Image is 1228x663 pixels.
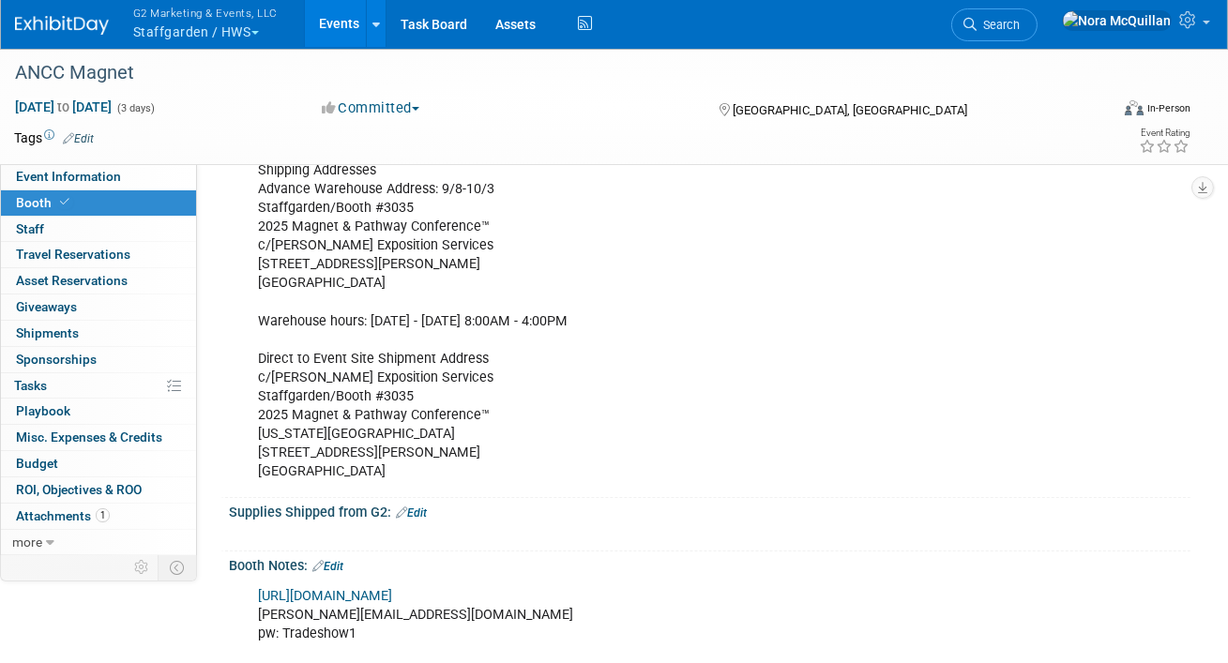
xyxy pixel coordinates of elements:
[12,535,42,550] span: more
[229,551,1190,576] div: Booth Notes:
[1,268,196,294] a: Asset Reservations
[14,378,47,393] span: Tasks
[16,403,70,418] span: Playbook
[16,299,77,314] span: Giveaways
[1146,101,1190,115] div: In-Person
[8,56,1090,90] div: ANCC Magnet
[15,16,109,35] img: ExhibitDay
[1062,10,1172,31] img: Nora McQuillan
[1,373,196,399] a: Tasks
[733,103,967,117] span: [GEOGRAPHIC_DATA], [GEOGRAPHIC_DATA]
[126,555,159,580] td: Personalize Event Tab Strip
[1,164,196,189] a: Event Information
[14,98,113,115] span: [DATE] [DATE]
[229,498,1190,522] div: Supplies Shipped from G2:
[16,273,128,288] span: Asset Reservations
[16,169,121,184] span: Event Information
[16,482,142,497] span: ROI, Objectives & ROO
[977,18,1020,32] span: Search
[16,221,44,236] span: Staff
[63,132,94,145] a: Edit
[1,190,196,216] a: Booth
[1,504,196,529] a: Attachments1
[312,560,343,573] a: Edit
[133,3,278,23] span: G2 Marketing & Events, LLC
[1139,128,1190,138] div: Event Rating
[16,247,130,262] span: Travel Reservations
[1,321,196,346] a: Shipments
[1125,100,1144,115] img: Format-Inperson.png
[1,530,196,555] a: more
[16,352,97,367] span: Sponsorships
[396,506,427,520] a: Edit
[951,8,1038,41] a: Search
[16,456,58,471] span: Budget
[14,128,94,147] td: Tags
[54,99,72,114] span: to
[16,429,162,445] span: Misc. Expenses & Credits
[1,399,196,424] a: Playbook
[1018,98,1190,126] div: Event Format
[1,347,196,372] a: Sponsorships
[245,152,1002,490] div: Shipping Addresses Advance Warehouse Address: 9/8-10/3 Staffgarden/Booth #3035 2025 Magnet & Path...
[16,508,110,523] span: Attachments
[115,102,155,114] span: (3 days)
[16,325,79,340] span: Shipments
[1,477,196,503] a: ROI, Objectives & ROO
[60,197,69,207] i: Booth reservation complete
[1,451,196,476] a: Budget
[1,294,196,320] a: Giveaways
[315,98,427,118] button: Committed
[1,242,196,267] a: Travel Reservations
[16,195,73,210] span: Booth
[258,588,392,604] a: [URL][DOMAIN_NAME]
[1,425,196,450] a: Misc. Expenses & Credits
[1,217,196,242] a: Staff
[96,508,110,522] span: 1
[159,555,197,580] td: Toggle Event Tabs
